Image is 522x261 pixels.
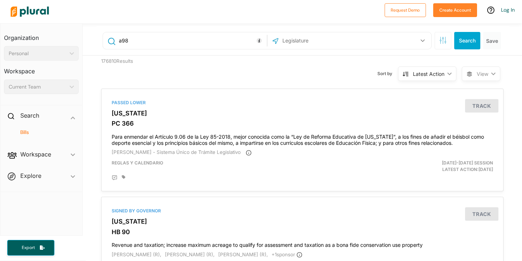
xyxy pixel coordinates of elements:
[433,3,477,17] button: Create Account
[9,50,67,57] div: Personal
[4,27,79,43] h3: Organization
[272,252,302,257] span: + 1 sponsor
[413,70,444,78] div: Latest Action
[385,6,426,13] a: Request Demo
[377,70,398,77] span: Sort by
[282,34,359,48] input: Legislature
[112,110,493,117] h3: [US_STATE]
[165,252,215,257] span: [PERSON_NAME] (R),
[4,61,79,77] h3: Workspace
[477,70,488,78] span: View
[112,120,493,127] h3: PC 366
[112,149,241,155] span: [PERSON_NAME] - Sistema Único de Trámite Legislativo
[9,83,67,91] div: Current Team
[454,32,480,49] button: Search
[368,160,498,173] div: Latest Action: [DATE]
[439,37,447,43] span: Search Filters
[218,252,268,257] span: [PERSON_NAME] (R),
[112,228,493,236] h3: HB 90
[112,160,163,166] span: Reglas y Calendario
[501,7,515,13] a: Log In
[118,34,265,48] input: Enter keywords, bill # or legislator name
[122,175,125,179] div: Add tags
[112,130,493,146] h4: Para enmendar el Artículo 9.06 de la Ley 85-2018, mejor conocida como la “Ley de Reforma Educativ...
[433,6,477,13] a: Create Account
[385,3,426,17] button: Request Demo
[112,99,493,106] div: Passed Lower
[112,208,493,214] div: Signed by Governor
[17,245,40,251] span: Export
[112,238,493,248] h4: Revenue and taxation; increase maximum acreage to qualify for assessment and taxation as a bona f...
[256,37,262,44] div: Tooltip anchor
[20,111,39,119] h2: Search
[112,218,493,225] h3: [US_STATE]
[483,32,501,49] button: Save
[112,252,161,257] span: [PERSON_NAME] (R),
[442,160,493,166] span: [DATE]-[DATE] Session
[7,240,54,256] button: Export
[465,207,498,221] button: Track
[96,56,199,83] div: 176810 Results
[11,129,75,136] a: Bills
[112,175,117,181] div: Add Position Statement
[465,99,498,113] button: Track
